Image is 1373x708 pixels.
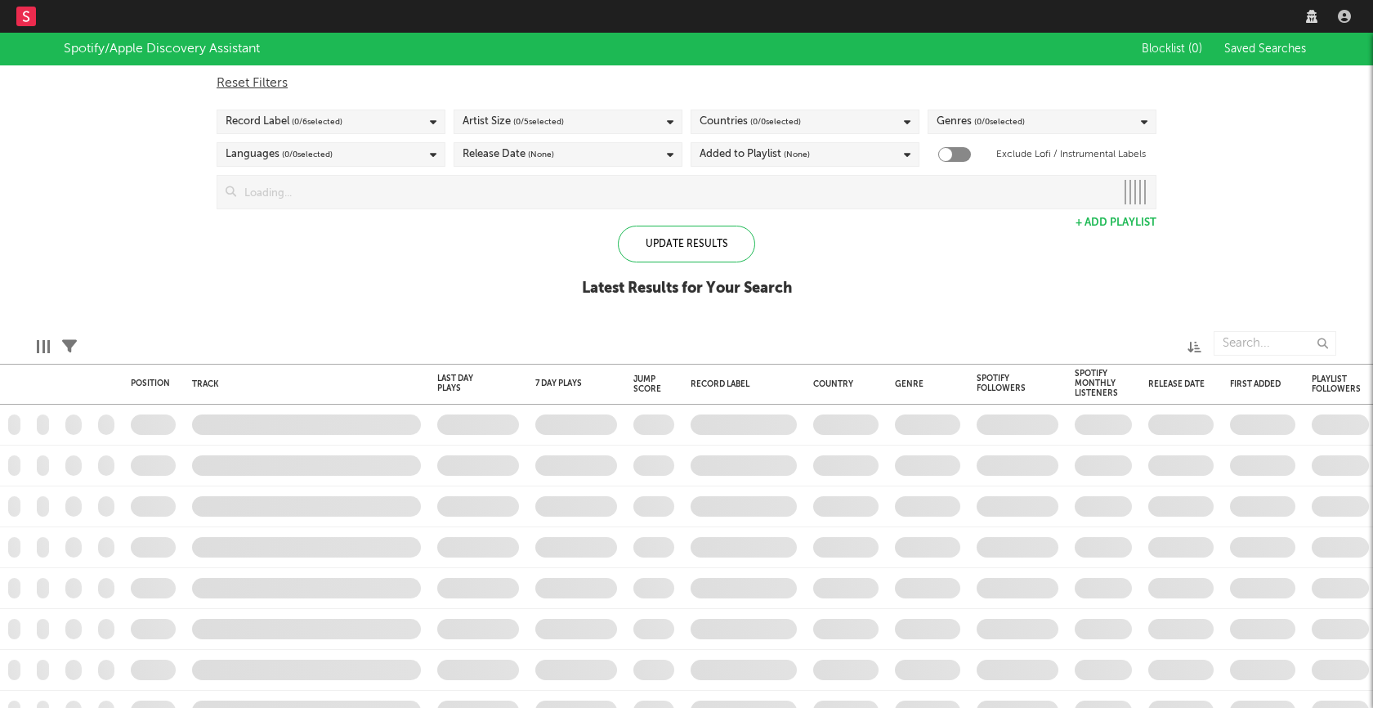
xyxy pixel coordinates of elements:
span: ( 0 / 0 selected) [974,112,1025,132]
div: Record Label [226,112,342,132]
div: Spotify/Apple Discovery Assistant [64,39,260,59]
div: Position [131,379,170,388]
div: Country [813,379,870,389]
input: Loading... [236,176,1115,208]
div: Track [192,379,413,389]
span: ( 0 / 6 selected) [292,112,342,132]
button: Saved Searches [1219,43,1309,56]
div: Playlist Followers [1312,374,1361,394]
div: Spotify Monthly Listeners [1075,369,1118,398]
span: ( 0 / 0 selected) [750,112,801,132]
div: Edit Columns [37,323,50,370]
span: ( 0 / 5 selected) [513,112,564,132]
div: 7 Day Plays [535,379,593,388]
div: Genres [937,112,1025,132]
span: ( 0 / 0 selected) [282,145,333,164]
span: (None) [784,145,810,164]
span: (None) [528,145,554,164]
label: Exclude Lofi / Instrumental Labels [996,145,1146,164]
div: Spotify Followers [977,374,1034,393]
div: Languages [226,145,333,164]
div: Added to Playlist [700,145,810,164]
div: Release Date [463,145,554,164]
span: Saved Searches [1224,43,1309,55]
div: Release Date [1148,379,1205,389]
div: Jump Score [633,374,661,394]
div: Filters [62,323,77,370]
button: + Add Playlist [1076,217,1156,228]
div: Latest Results for Your Search [582,279,792,298]
div: First Added [1230,379,1287,389]
span: Blocklist [1142,43,1202,55]
div: Genre [895,379,952,389]
div: Update Results [618,226,755,262]
div: Artist Size [463,112,564,132]
div: Record Label [691,379,789,389]
input: Search... [1214,331,1336,356]
span: ( 0 ) [1188,43,1202,55]
div: Last Day Plays [437,374,494,393]
div: Reset Filters [217,74,1156,93]
div: Countries [700,112,801,132]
